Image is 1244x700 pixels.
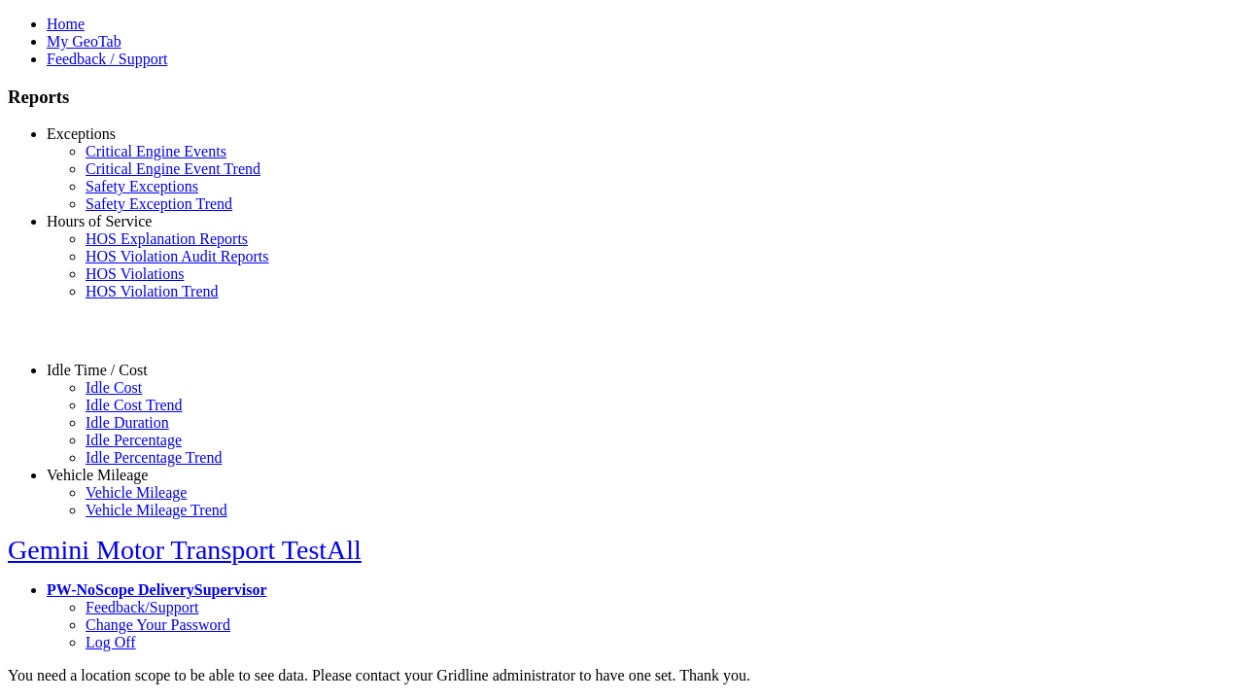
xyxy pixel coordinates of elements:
a: Idle Time / Cost [47,362,148,378]
a: Critical Engine Event Trend [86,160,260,177]
a: Feedback / Support [47,51,167,67]
a: Vehicle Mileage Trend [86,502,227,518]
a: Idle Cost [86,379,142,396]
h3: Reports [8,87,1236,108]
a: HOS Violation Trend [86,283,219,299]
a: Log Off [86,634,136,650]
a: Hours of Service [47,213,152,229]
a: HOS Violation Audit Reports [86,248,269,264]
a: Safety Exceptions [86,178,198,194]
a: Change Your Password [86,616,230,633]
a: HOS Violations [86,265,184,282]
a: Feedback/Support [86,599,198,615]
a: My GeoTab [47,33,121,50]
a: Safety Exception Trend [86,195,232,212]
a: Exceptions [47,125,116,142]
a: Idle Cost Trend [86,397,183,413]
a: Idle Percentage [86,432,182,448]
a: Vehicle Mileage [47,467,148,483]
div: You need a location scope to be able to see data. Please contact your Gridline administrator to h... [8,667,1236,684]
a: Idle Percentage Trend [86,449,222,466]
a: PW-NoScope DeliverySupervisor [47,581,266,598]
a: HOS Explanation Reports [86,230,248,247]
a: Home [47,16,85,32]
a: Idle Duration [86,414,169,431]
a: Gemini Motor Transport TestAll [8,535,362,565]
a: Vehicle Mileage [86,484,187,501]
a: Critical Engine Events [86,143,226,159]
